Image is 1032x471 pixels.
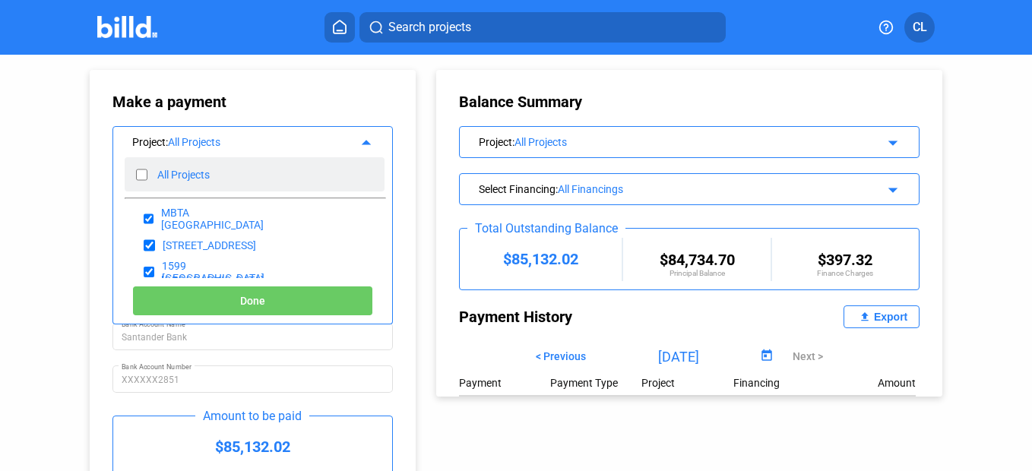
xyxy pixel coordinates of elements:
[112,93,280,111] div: Make a payment
[459,305,689,328] div: Payment History
[856,308,874,326] mat-icon: file_upload
[161,274,282,323] div: [GEOGRAPHIC_DATA]. Bridge Replacement, [GEOGRAPHIC_DATA], [GEOGRAPHIC_DATA]
[913,18,927,36] span: CL
[878,377,916,389] div: Amount
[157,169,210,181] div: All Projects
[467,221,625,235] div: Total Outstanding Balance
[460,250,622,268] div: $85,132.02
[459,377,550,389] div: Payment
[793,350,823,362] span: Next >
[733,377,825,389] div: Financing
[882,131,900,150] mat-icon: arrow_drop_down
[904,12,935,43] button: CL
[132,133,349,148] div: Project
[168,136,349,148] div: All Projects
[524,343,597,369] button: < Previous
[166,136,168,148] span: :
[772,251,919,269] div: $397.32
[641,377,733,389] div: Project
[163,239,256,251] div: [STREET_ADDRESS]
[781,343,834,369] button: Next >
[512,136,514,148] span: :
[388,18,471,36] span: Search projects
[556,183,558,195] span: :
[772,269,919,277] div: Finance Charges
[97,16,157,38] img: Billd Company Logo
[514,136,858,148] div: All Projects
[558,183,858,195] div: All Financings
[874,311,907,323] div: Export
[882,179,900,197] mat-icon: arrow_drop_down
[240,296,265,308] span: Done
[757,346,777,367] button: Open calendar
[359,12,726,43] button: Search projects
[162,260,282,284] div: 1599 [GEOGRAPHIC_DATA]
[479,133,858,148] div: Project
[355,131,373,150] mat-icon: arrow_drop_up
[844,305,920,328] button: Export
[132,286,373,316] button: Done
[623,251,770,269] div: $84,734.70
[623,269,770,277] div: Principal Balance
[479,180,858,195] div: Select Financing
[161,207,282,231] div: MBTA [GEOGRAPHIC_DATA]
[195,409,309,423] div: Amount to be paid
[459,93,920,111] div: Balance Summary
[536,350,586,362] span: < Previous
[550,377,641,389] div: Payment Type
